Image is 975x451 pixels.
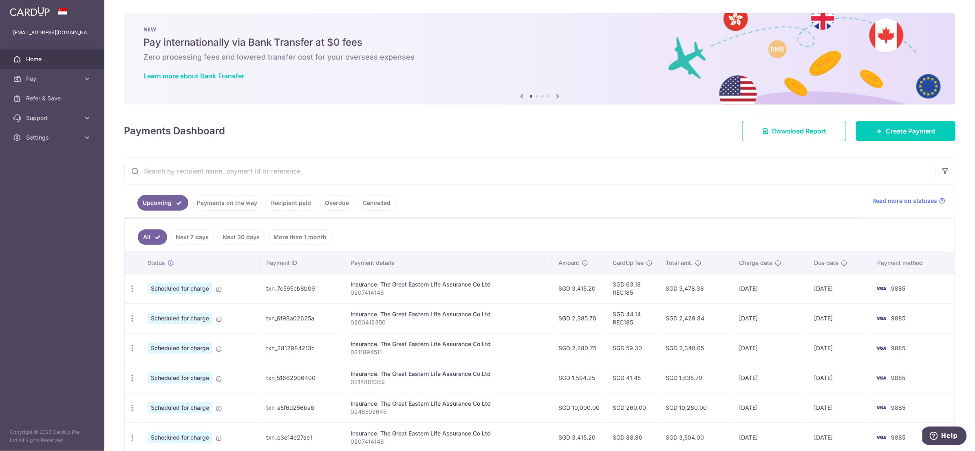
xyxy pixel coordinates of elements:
[137,195,188,211] a: Upcoming
[351,280,545,289] div: Insurance. The Great Eastern Life Assurance Co Ltd
[552,363,606,393] td: SGD 1,594.25
[606,303,659,333] td: SGD 44.14 REC185
[143,36,936,49] h5: Pay internationally via Bank Transfer at $0 fees
[351,408,545,416] p: 0246592645
[148,283,212,294] span: Scheduled for charge
[26,55,80,63] span: Home
[260,303,344,333] td: txn_6f98a02625a
[260,393,344,422] td: txn_a5f6d256ba6
[808,273,871,303] td: [DATE]
[873,403,889,413] img: Bank Card
[814,259,839,267] span: Due date
[26,94,80,102] span: Refer & Save
[148,372,212,384] span: Scheduled for charge
[148,342,212,354] span: Scheduled for charge
[732,303,807,333] td: [DATE]
[666,259,693,267] span: Total amt.
[891,374,905,381] span: 9885
[891,404,905,411] span: 9885
[351,378,545,386] p: 0214805352
[260,333,344,363] td: txn_2812984213c
[351,340,545,348] div: Insurance. The Great Eastern Life Assurance Co Ltd
[732,333,807,363] td: [DATE]
[659,363,732,393] td: SGD 1,635.70
[26,133,80,142] span: Settings
[351,318,545,327] p: 0200412350
[148,402,212,413] span: Scheduled for charge
[873,343,889,353] img: Bank Card
[808,333,871,363] td: [DATE]
[260,252,344,273] th: Payment ID
[148,313,212,324] span: Scheduled for charge
[886,126,935,136] span: Create Payment
[873,433,889,442] img: Bank Card
[891,315,905,322] span: 9885
[351,289,545,297] p: 0207414146
[873,313,889,323] img: Bank Card
[732,363,807,393] td: [DATE]
[891,285,905,292] span: 9885
[891,344,905,351] span: 9885
[26,75,80,83] span: Pay
[192,195,262,211] a: Payments on the way
[143,26,936,33] p: NEW
[138,229,167,245] a: All
[357,195,396,211] a: Cancelled
[873,284,889,293] img: Bank Card
[732,393,807,422] td: [DATE]
[891,434,905,441] span: 9885
[772,126,826,136] span: Download Report
[659,333,732,363] td: SGD 2,340.05
[124,13,955,104] img: Bank transfer banner
[552,303,606,333] td: SGD 2,385.70
[871,252,955,273] th: Payment method
[217,229,265,245] a: Next 30 days
[873,373,889,383] img: Bank Card
[26,114,80,122] span: Support
[808,363,871,393] td: [DATE]
[872,197,945,205] a: Read more on statuses
[344,252,552,273] th: Payment details
[13,29,91,37] p: [EMAIL_ADDRESS][DOMAIN_NAME]
[148,259,165,267] span: Status
[659,393,732,422] td: SGD 10,260.00
[606,393,659,422] td: SGD 260.00
[552,273,606,303] td: SGD 3,415.20
[659,303,732,333] td: SGD 2,429.84
[351,429,545,438] div: Insurance. The Great Eastern Life Assurance Co Ltd
[606,333,659,363] td: SGD 59.30
[260,363,344,393] td: txn_51662906400
[351,400,545,408] div: Insurance. The Great Eastern Life Assurance Co Ltd
[808,303,871,333] td: [DATE]
[124,124,225,138] h4: Payments Dashboard
[260,273,344,303] td: txn_7c595cb8b09
[872,197,937,205] span: Read more on statuses
[351,438,545,446] p: 0207414146
[552,393,606,422] td: SGD 10,000.00
[143,72,244,80] a: Learn more about Bank Transfer
[606,273,659,303] td: SGD 63.18 REC185
[351,310,545,318] div: Insurance. The Great Eastern Life Assurance Co Ltd
[558,259,579,267] span: Amount
[170,229,214,245] a: Next 7 days
[742,121,846,141] a: Download Report
[351,370,545,378] div: Insurance. The Great Eastern Life Assurance Co Ltd
[856,121,955,141] a: Create Payment
[732,273,807,303] td: [DATE]
[808,393,871,422] td: [DATE]
[613,259,644,267] span: CardUp fee
[739,259,772,267] span: Charge date
[148,432,212,443] span: Scheduled for charge
[351,348,545,356] p: 0211894511
[10,7,50,16] img: CardUp
[320,195,354,211] a: Overdue
[143,52,936,62] h6: Zero processing fees and lowered transfer cost for your overseas expenses
[606,363,659,393] td: SGD 41.45
[552,333,606,363] td: SGD 2,280.75
[124,158,935,184] input: Search by recipient name, payment id or reference
[268,229,332,245] a: More than 1 month
[266,195,316,211] a: Recipient paid
[922,427,967,447] iframe: Opens a widget where you can find more information
[659,273,732,303] td: SGD 3,478.38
